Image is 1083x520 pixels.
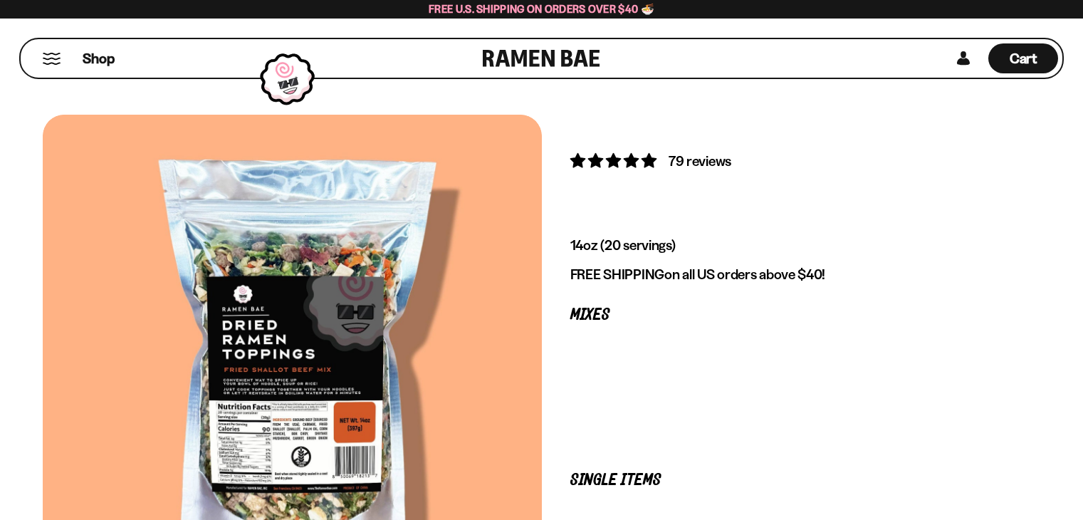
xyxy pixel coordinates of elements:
[669,152,731,170] span: 79 reviews
[42,53,61,65] button: Mobile Menu Trigger
[570,266,664,283] strong: FREE SHIPPING
[570,266,1012,284] p: on all US orders above $40!
[429,2,654,16] span: Free U.S. Shipping on Orders over $40 🍜
[1010,50,1037,67] span: Cart
[570,308,1012,322] p: Mixes
[83,43,115,73] a: Shop
[570,152,659,170] span: 4.82 stars
[570,474,1012,487] p: Single Items
[83,49,115,68] span: Shop
[988,39,1058,78] div: Cart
